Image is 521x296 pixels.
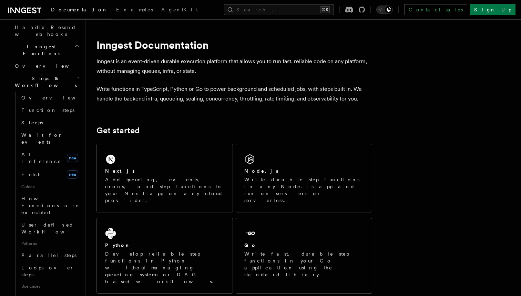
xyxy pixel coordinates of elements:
[19,238,81,249] span: Patterns
[105,168,135,174] h2: Next.js
[19,148,81,168] a: AI Inferencenew
[19,281,81,292] span: Use cases
[470,4,515,15] a: Sign Up
[21,152,61,164] span: AI Inference
[21,265,74,277] span: Loops over steps
[47,2,112,19] a: Documentation
[19,249,81,261] a: Parallel steps
[15,25,76,37] span: Handle Resend webhooks
[244,176,364,204] p: Write durable step functions in any Node.js app and run on servers or serverless.
[96,57,372,76] p: Inngest is an event-driven durable execution platform that allows you to run fast, reliable code ...
[19,92,81,104] a: Overview
[105,176,224,204] p: Add queueing, events, crons, and step functions to your Next app on any cloud provider.
[12,21,81,40] a: Handle Resend webhooks
[21,107,74,113] span: Function steps
[157,2,202,19] a: AgentKit
[21,132,62,145] span: Wait for events
[19,116,81,129] a: Sleeps
[12,75,77,89] span: Steps & Workflows
[51,7,108,12] span: Documentation
[244,250,364,278] p: Write fast, durable step functions in your Go application using the standard library.
[19,129,81,148] a: Wait for events
[6,40,81,60] button: Inngest Functions
[96,144,233,212] a: Next.jsAdd queueing, events, crons, and step functions to your Next app on any cloud provider.
[21,120,43,125] span: Sleeps
[96,84,372,104] p: Write functions in TypeScript, Python or Go to power background and scheduled jobs, with steps bu...
[67,170,78,179] span: new
[96,218,233,294] a: PythonDevelop reliable step functions in Python without managing queueing systems or DAG based wo...
[116,7,153,12] span: Examples
[12,60,81,72] a: Overview
[19,219,81,238] a: User-defined Workflows
[19,261,81,281] a: Loops over steps
[96,126,140,135] a: Get started
[320,6,330,13] kbd: ⌘K
[19,104,81,116] a: Function steps
[96,39,372,51] h1: Inngest Documentation
[15,63,86,69] span: Overview
[21,252,76,258] span: Parallel steps
[6,43,74,57] span: Inngest Functions
[21,172,41,177] span: Fetch
[67,154,78,162] span: new
[236,218,372,294] a: GoWrite fast, durable step functions in your Go application using the standard library.
[19,168,81,181] a: Fetchnew
[105,242,131,249] h2: Python
[112,2,157,19] a: Examples
[376,6,393,14] button: Toggle dark mode
[105,250,224,285] p: Develop reliable step functions in Python without managing queueing systems or DAG based workflows.
[19,181,81,192] span: Guides
[244,168,278,174] h2: Node.js
[21,95,92,101] span: Overview
[224,4,334,15] button: Search...⌘K
[404,4,467,15] a: Contact sales
[21,196,79,215] span: How Functions are executed
[19,192,81,219] a: How Functions are executed
[236,144,372,212] a: Node.jsWrite durable step functions in any Node.js app and run on servers or serverless.
[21,222,83,235] span: User-defined Workflows
[244,242,257,249] h2: Go
[161,7,198,12] span: AgentKit
[12,72,81,92] button: Steps & Workflows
